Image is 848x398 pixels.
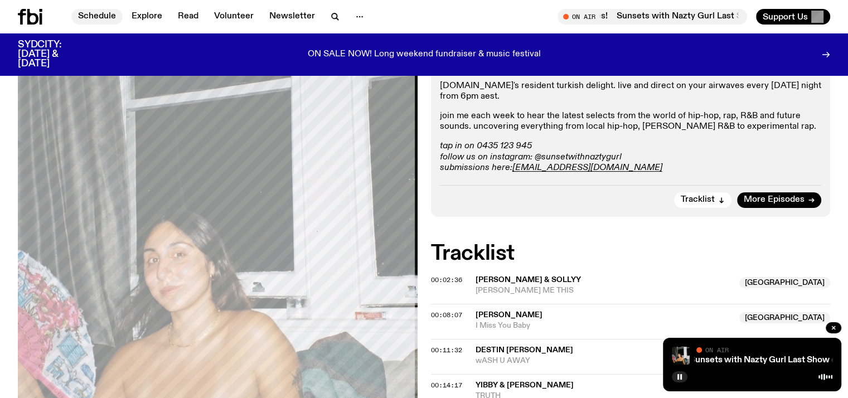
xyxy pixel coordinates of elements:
span: [GEOGRAPHIC_DATA] [739,277,830,288]
span: DESTIN [PERSON_NAME] [476,346,573,354]
a: More Episodes [737,192,821,208]
span: 00:11:32 [431,346,462,355]
span: [PERSON_NAME] ME THIS [476,285,733,296]
span: 00:08:07 [431,310,462,319]
span: 00:02:36 [431,275,462,284]
span: I Miss You Baby [476,321,733,331]
a: Read [171,9,205,25]
a: Newsletter [263,9,322,25]
h2: Tracklist [431,244,831,264]
span: [PERSON_NAME] [476,311,542,319]
button: On AirSunsets with Nazty Gurl Last Show on the Airwaves!Sunsets with Nazty Gurl Last Show on the ... [558,9,747,25]
a: Schedule [71,9,123,25]
em: follow us on instagram: @sunsetwithnaztygurl [440,153,622,162]
button: Tracklist [674,192,731,208]
span: Support Us [763,12,808,22]
button: Support Us [756,9,830,25]
span: YIBBY & [PERSON_NAME] [476,381,574,389]
span: Tracklist [681,196,715,204]
a: [EMAIL_ADDRESS][DOMAIN_NAME] [512,163,662,172]
p: [DOMAIN_NAME]'s resident turkish delight. live and direct on your airwaves every [DATE] night fro... [440,81,822,102]
span: More Episodes [744,196,805,204]
h3: SYDCITY: [DATE] & [DATE] [18,40,89,69]
a: Volunteer [207,9,260,25]
em: tap in on 0435 123 945 [440,142,532,151]
span: [PERSON_NAME] & SOLLYY [476,276,581,284]
p: join me each week to hear the latest selects from the world of hip-hop, rap, R&B and future sound... [440,111,822,132]
em: submissions here: [440,163,512,172]
span: On Air [705,346,729,353]
a: Explore [125,9,169,25]
span: wASH U AWAY [476,356,831,366]
span: [GEOGRAPHIC_DATA] [739,312,830,323]
span: 00:14:17 [431,381,462,390]
p: ON SALE NOW! Long weekend fundraiser & music festival [308,50,541,60]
